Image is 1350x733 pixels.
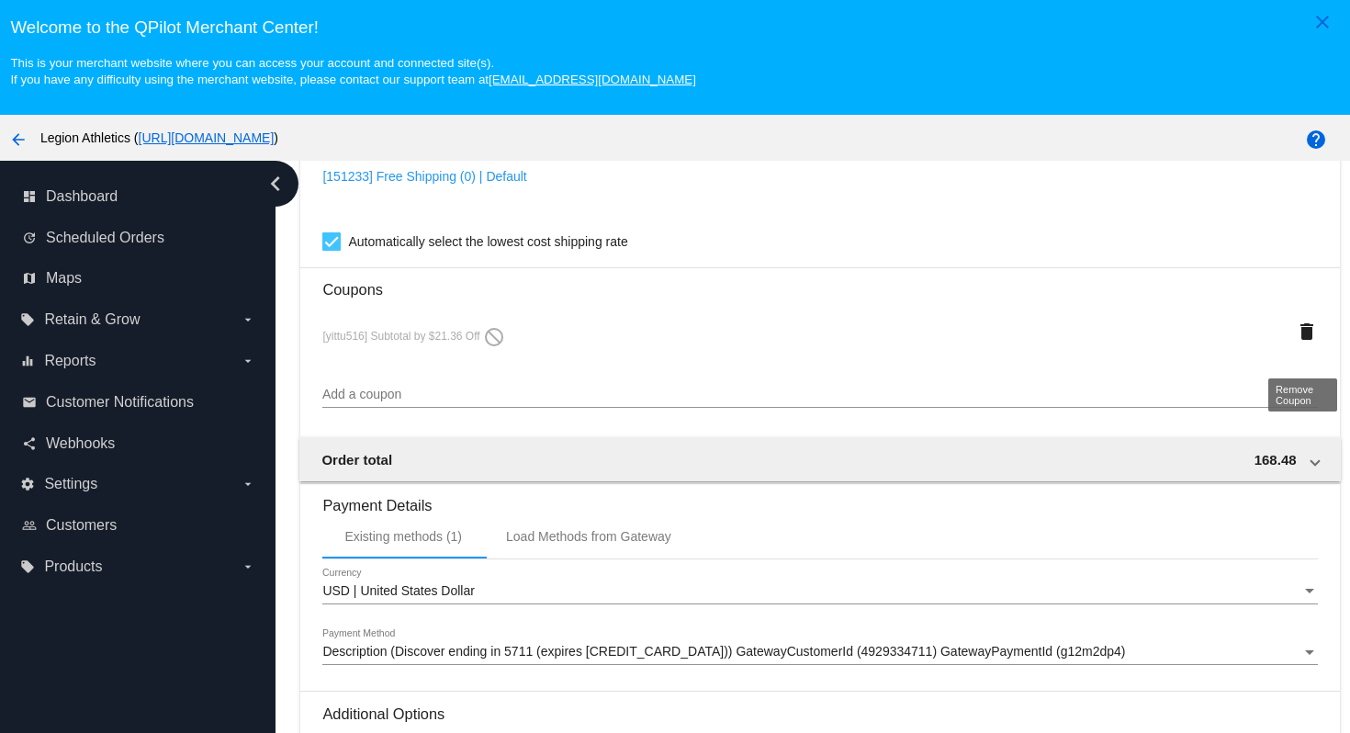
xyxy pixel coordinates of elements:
span: Dashboard [46,188,118,205]
i: update [22,231,37,245]
i: settings [20,477,35,491]
mat-icon: close [1311,11,1333,33]
mat-select: Currency [322,584,1317,599]
mat-select: Payment Method [322,645,1317,660]
i: arrow_drop_down [241,559,255,574]
input: Add a coupon [322,388,1317,402]
span: Reports [44,353,96,369]
span: Retain & Grow [44,311,140,328]
a: people_outline Customers [22,511,255,540]
span: Settings [44,476,97,492]
a: map Maps [22,264,255,293]
span: 168.48 [1254,452,1297,468]
mat-expansion-panel-header: Order total 168.48 [299,437,1340,481]
mat-icon: delete [1296,321,1318,343]
span: Products [44,558,102,575]
i: arrow_drop_down [241,477,255,491]
span: Scheduled Orders [46,230,164,246]
h3: Additional Options [322,705,1317,723]
a: [URL][DOMAIN_NAME] [139,130,275,145]
h3: Payment Details [322,483,1317,514]
a: email Customer Notifications [22,388,255,417]
a: update Scheduled Orders [22,223,255,253]
i: local_offer [20,559,35,574]
i: arrow_drop_down [241,312,255,327]
a: share Webhooks [22,429,255,458]
i: email [22,395,37,410]
span: Description (Discover ending in 5711 (expires [CREDIT_CARD_DATA])) GatewayCustomerId (4929334711)... [322,644,1125,659]
div: Existing methods (1) [344,529,462,544]
span: Maps [46,270,82,287]
i: people_outline [22,518,37,533]
h3: Coupons [322,267,1317,299]
i: arrow_drop_down [241,354,255,368]
a: [EMAIL_ADDRESS][DOMAIN_NAME] [489,73,696,86]
i: local_offer [20,312,35,327]
span: Webhooks [46,435,115,452]
i: dashboard [22,189,37,204]
span: Order total [321,452,392,468]
i: equalizer [20,354,35,368]
i: map [22,271,37,286]
mat-icon: arrow_back [7,129,29,151]
mat-icon: help [1305,129,1327,151]
span: [yittu516] Subtotal by $21.36 Off [322,330,505,343]
a: [151233] Free Shipping (0) | Default [322,169,526,184]
span: Automatically select the lowest cost shipping rate [348,231,627,253]
span: Customer Notifications [46,394,194,411]
span: USD | United States Dollar [322,583,474,598]
mat-icon: do_not_disturb [483,326,505,348]
i: share [22,436,37,451]
a: dashboard Dashboard [22,182,255,211]
div: Load Methods from Gateway [506,529,671,544]
h3: Welcome to the QPilot Merchant Center! [10,17,1339,38]
span: Customers [46,517,117,534]
small: This is your merchant website where you can access your account and connected site(s). If you hav... [10,56,695,86]
span: Legion Athletics ( ) [40,130,278,145]
i: chevron_left [261,169,290,198]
